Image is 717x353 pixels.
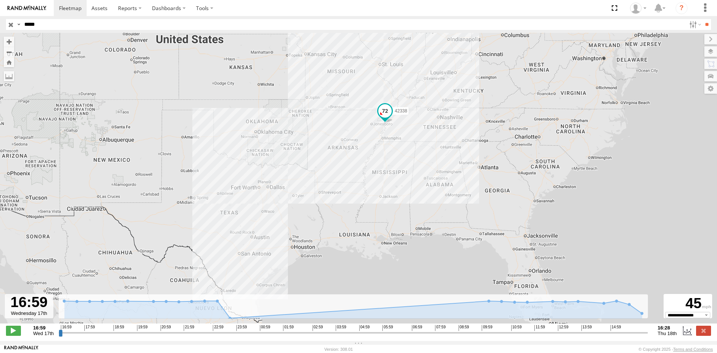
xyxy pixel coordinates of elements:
[137,325,148,331] span: 19:59
[184,325,194,331] span: 21:59
[4,71,14,81] label: Measure
[658,325,677,331] strong: 16:28
[558,325,568,331] span: 12:59
[114,325,124,331] span: 18:59
[611,325,621,331] span: 14:59
[639,347,713,352] div: © Copyright 2025 -
[459,325,469,331] span: 08:59
[4,47,14,57] button: Zoom out
[336,325,346,331] span: 03:59
[33,325,54,331] strong: 16:59
[359,325,370,331] span: 04:59
[704,83,717,94] label: Map Settings
[395,108,407,113] span: 42338
[313,325,323,331] span: 02:59
[84,325,95,331] span: 17:59
[213,325,223,331] span: 22:59
[382,325,393,331] span: 05:59
[658,331,677,336] span: Thu 18th Sep 2025
[33,331,54,336] span: Wed 17th Sep 2025
[673,347,713,352] a: Terms and Conditions
[435,325,446,331] span: 07:59
[676,2,687,14] i: ?
[236,325,247,331] span: 23:59
[161,325,171,331] span: 20:59
[534,325,545,331] span: 11:59
[283,325,294,331] span: 01:59
[581,325,592,331] span: 13:59
[7,6,46,11] img: rand-logo.svg
[686,19,702,30] label: Search Filter Options
[4,346,38,353] a: Visit our Website
[482,325,492,331] span: 09:59
[627,3,649,14] div: Ryan Roxas
[665,295,711,312] div: 45
[696,326,711,335] label: Close
[4,37,14,47] button: Zoom in
[16,19,22,30] label: Search Query
[260,325,270,331] span: 00:59
[61,325,71,331] span: 16:59
[412,325,422,331] span: 06:59
[6,326,21,335] label: Play/Stop
[511,325,522,331] span: 10:59
[325,347,353,352] div: Version: 308.01
[4,57,14,67] button: Zoom Home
